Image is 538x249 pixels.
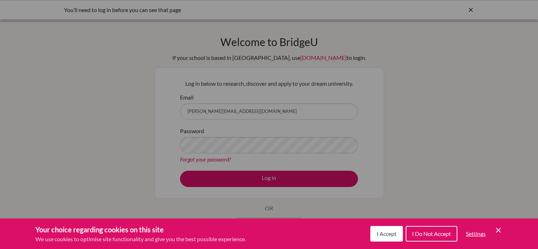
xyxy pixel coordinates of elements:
[460,227,491,241] button: Settings
[494,226,503,234] button: Save and close
[406,226,457,242] button: I Do Not Accept
[35,224,246,235] h3: Your choice regarding cookies on this site
[377,230,397,237] span: I Accept
[370,226,403,242] button: I Accept
[412,230,451,237] span: I Do Not Accept
[35,235,246,243] p: We use cookies to optimise site functionality and give you the best possible experience.
[466,230,486,237] span: Settings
